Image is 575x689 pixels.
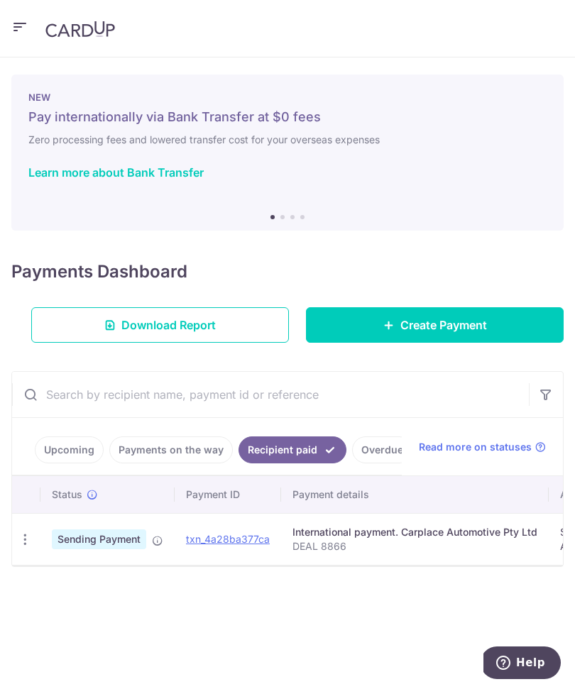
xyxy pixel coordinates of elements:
[35,436,104,463] a: Upcoming
[121,316,216,334] span: Download Report
[28,131,547,148] h6: Zero processing fees and lowered transfer cost for your overseas expenses
[52,487,82,502] span: Status
[239,436,346,463] a: Recipient paid
[28,109,547,126] h5: Pay internationally via Bank Transfer at $0 fees
[281,476,549,513] th: Payment details
[31,307,289,343] a: Download Report
[28,165,204,180] a: Learn more about Bank Transfer
[12,372,529,417] input: Search by recipient name, payment id or reference
[186,533,270,545] a: txn_4a28ba377ca
[292,539,537,553] p: DEAL 8866
[352,436,412,463] a: Overdue
[306,307,564,343] a: Create Payment
[52,529,146,549] span: Sending Payment
[109,436,233,463] a: Payments on the way
[175,476,281,513] th: Payment ID
[45,21,115,38] img: CardUp
[11,259,187,285] h4: Payments Dashboard
[292,525,537,539] div: International payment. Carplace Automotive Pty Ltd
[400,316,487,334] span: Create Payment
[419,440,546,454] a: Read more on statuses
[28,92,547,103] p: NEW
[483,646,561,682] iframe: Opens a widget where you can find more information
[419,440,532,454] span: Read more on statuses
